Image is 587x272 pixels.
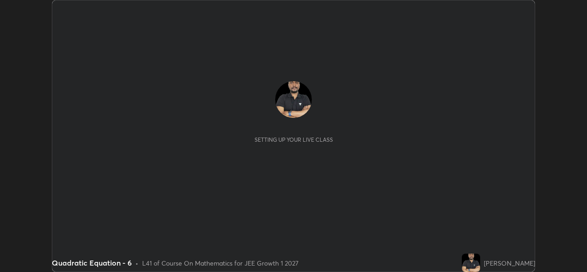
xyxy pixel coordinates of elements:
[462,254,480,272] img: 0778c31bc5944d8787466f8140092193.jpg
[142,258,299,268] div: L41 of Course On Mathematics for JEE Growth 1 2027
[484,258,535,268] div: [PERSON_NAME]
[275,81,312,118] img: 0778c31bc5944d8787466f8140092193.jpg
[255,136,333,143] div: Setting up your live class
[135,258,138,268] div: •
[52,257,132,268] div: Quadratic Equation - 6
